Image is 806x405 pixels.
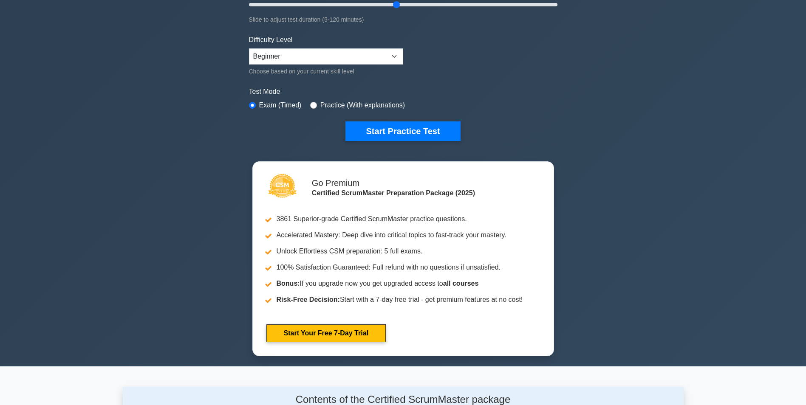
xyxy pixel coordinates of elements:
[249,35,293,45] label: Difficulty Level
[249,87,557,97] label: Test Mode
[345,121,460,141] button: Start Practice Test
[259,100,302,110] label: Exam (Timed)
[320,100,405,110] label: Practice (With explanations)
[249,14,557,25] div: Slide to adjust test duration (5-120 minutes)
[266,324,386,342] a: Start Your Free 7-Day Trial
[249,66,403,76] div: Choose based on your current skill level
